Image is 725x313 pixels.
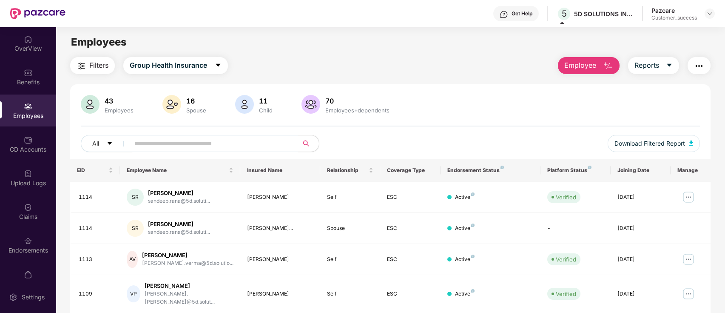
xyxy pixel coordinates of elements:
div: [PERSON_NAME]... [247,224,313,233]
div: Active [455,290,475,298]
span: Group Health Insurance [130,60,207,71]
img: svg+xml;base64,PHN2ZyB4bWxucz0iaHR0cDovL3d3dy53My5vcmcvMjAwMC9zdmciIHdpZHRoPSI4IiBoZWlnaHQ9IjgiIH... [471,224,475,227]
span: caret-down [215,62,222,69]
div: AV [127,251,137,268]
img: svg+xml;base64,PHN2ZyB4bWxucz0iaHR0cDovL3d3dy53My5vcmcvMjAwMC9zdmciIHdpZHRoPSIyNCIgaGVpZ2h0PSIyNC... [694,61,704,71]
img: svg+xml;base64,PHN2ZyBpZD0iVXBsb2FkX0xvZ3MiIGRhdGEtbmFtZT0iVXBsb2FkIExvZ3MiIHhtbG5zPSJodHRwOi8vd3... [24,169,32,178]
th: EID [70,159,120,182]
div: ESC [387,290,433,298]
img: manageButton [682,190,695,204]
div: [DATE] [617,193,664,201]
button: Employee [558,57,620,74]
div: 1113 [79,256,114,264]
span: Reports [634,60,659,71]
div: Customer_success [651,14,697,21]
img: svg+xml;base64,PHN2ZyB4bWxucz0iaHR0cDovL3d3dy53My5vcmcvMjAwMC9zdmciIHdpZHRoPSI4IiBoZWlnaHQ9IjgiIH... [500,166,504,169]
div: [PERSON_NAME].[PERSON_NAME]@5d.solut... [145,290,233,306]
div: Spouse [327,224,373,233]
button: search [298,135,319,152]
div: Active [455,224,475,233]
div: 70 [324,97,391,105]
div: Self [327,256,373,264]
div: Active [455,193,475,201]
img: svg+xml;base64,PHN2ZyB4bWxucz0iaHR0cDovL3d3dy53My5vcmcvMjAwMC9zdmciIHhtbG5zOnhsaW5rPSJodHRwOi8vd3... [162,95,181,114]
th: Joining Date [611,159,671,182]
div: [PERSON_NAME] [247,290,313,298]
div: 1114 [79,224,114,233]
img: svg+xml;base64,PHN2ZyBpZD0iRW5kb3JzZW1lbnRzIiB4bWxucz0iaHR0cDovL3d3dy53My5vcmcvMjAwMC9zdmciIHdpZH... [24,237,32,245]
img: svg+xml;base64,PHN2ZyB4bWxucz0iaHR0cDovL3d3dy53My5vcmcvMjAwMC9zdmciIHdpZHRoPSI4IiBoZWlnaHQ9IjgiIH... [471,255,475,258]
div: [PERSON_NAME] [148,220,210,228]
img: svg+xml;base64,PHN2ZyB4bWxucz0iaHR0cDovL3d3dy53My5vcmcvMjAwMC9zdmciIHdpZHRoPSI4IiBoZWlnaHQ9IjgiIH... [471,289,475,293]
th: Relationship [320,159,380,182]
div: ESC [387,193,433,201]
div: [PERSON_NAME] [145,282,233,290]
img: svg+xml;base64,PHN2ZyBpZD0iU2V0dGluZy0yMHgyMCIgeG1sbnM9Imh0dHA6Ly93d3cudzMub3JnLzIwMDAvc3ZnIiB3aW... [9,293,17,302]
div: [PERSON_NAME] [148,189,210,197]
div: [DATE] [617,224,664,233]
div: Pazcare [651,6,697,14]
img: manageButton [682,287,695,301]
div: Active [455,256,475,264]
span: 5 [562,9,567,19]
span: Download Filtered Report [614,139,685,148]
div: VP [127,285,140,302]
img: svg+xml;base64,PHN2ZyBpZD0iQmVuZWZpdHMiIHhtbG5zPSJodHRwOi8vd3d3LnczLm9yZy8yMDAwL3N2ZyIgd2lkdGg9Ij... [24,69,32,77]
span: Relationship [327,167,367,174]
div: Platform Status [547,167,604,174]
img: svg+xml;base64,PHN2ZyBpZD0iRHJvcGRvd24tMzJ4MzIiIHhtbG5zPSJodHRwOi8vd3d3LnczLm9yZy8yMDAwL3N2ZyIgd2... [706,10,713,17]
div: Get Help [512,10,532,17]
img: svg+xml;base64,PHN2ZyB4bWxucz0iaHR0cDovL3d3dy53My5vcmcvMjAwMC9zdmciIHhtbG5zOnhsaW5rPSJodHRwOi8vd3... [301,95,320,114]
div: [PERSON_NAME] [142,251,233,259]
div: [PERSON_NAME] [247,193,313,201]
button: Group Health Insurancecaret-down [123,57,228,74]
div: Spouse [185,107,208,114]
span: caret-down [107,141,113,147]
div: [PERSON_NAME] [247,256,313,264]
button: Filters [70,57,115,74]
div: 1114 [79,193,114,201]
div: Verified [556,193,576,201]
span: Filters [89,60,108,71]
div: SR [127,189,144,206]
span: Employee Name [127,167,227,174]
div: Child [257,107,274,114]
div: [DATE] [617,290,664,298]
img: svg+xml;base64,PHN2ZyBpZD0iSGVscC0zMngzMiIgeG1sbnM9Imh0dHA6Ly93d3cudzMub3JnLzIwMDAvc3ZnIiB3aWR0aD... [500,10,508,19]
div: ESC [387,224,433,233]
th: Coverage Type [380,159,440,182]
div: Endorsement Status [447,167,534,174]
span: Employee [564,60,596,71]
span: Employees [71,36,127,48]
div: 16 [185,97,208,105]
img: svg+xml;base64,PHN2ZyBpZD0iRW1wbG95ZWVzIiB4bWxucz0iaHR0cDovL3d3dy53My5vcmcvMjAwMC9zdmciIHdpZHRoPS... [24,102,32,111]
img: svg+xml;base64,PHN2ZyBpZD0iSG9tZSIgeG1sbnM9Imh0dHA6Ly93d3cudzMub3JnLzIwMDAvc3ZnIiB3aWR0aD0iMjAiIG... [24,35,32,43]
img: manageButton [682,253,695,266]
img: svg+xml;base64,PHN2ZyBpZD0iQ2xhaW0iIHhtbG5zPSJodHRwOi8vd3d3LnczLm9yZy8yMDAwL3N2ZyIgd2lkdGg9IjIwIi... [24,203,32,212]
div: sandeep.rana@5d.soluti... [148,228,210,236]
div: Verified [556,290,576,298]
div: sandeep.rana@5d.soluti... [148,197,210,205]
img: svg+xml;base64,PHN2ZyBpZD0iTXlfT3JkZXJzIiBkYXRhLW5hbWU9Ik15IE9yZGVycyIgeG1sbnM9Imh0dHA6Ly93d3cudz... [24,270,32,279]
span: caret-down [666,62,673,69]
div: Self [327,193,373,201]
img: svg+xml;base64,PHN2ZyB4bWxucz0iaHR0cDovL3d3dy53My5vcmcvMjAwMC9zdmciIHhtbG5zOnhsaW5rPSJodHRwOi8vd3... [603,61,613,71]
img: svg+xml;base64,PHN2ZyB4bWxucz0iaHR0cDovL3d3dy53My5vcmcvMjAwMC9zdmciIHdpZHRoPSI4IiBoZWlnaHQ9IjgiIH... [588,166,591,169]
span: All [92,139,99,148]
img: svg+xml;base64,PHN2ZyB4bWxucz0iaHR0cDovL3d3dy53My5vcmcvMjAwMC9zdmciIHdpZHRoPSIyNCIgaGVpZ2h0PSIyNC... [77,61,87,71]
div: 11 [257,97,274,105]
div: [DATE] [617,256,664,264]
div: Self [327,290,373,298]
div: Employees [103,107,135,114]
img: New Pazcare Logo [10,8,65,19]
span: search [298,140,315,147]
div: 5D SOLUTIONS INDIA PRIVATE LIMITED [574,10,634,18]
div: [PERSON_NAME].verma@5d.solutio... [142,259,233,267]
button: Reportscaret-down [628,57,679,74]
div: Settings [19,293,47,302]
th: Insured Name [240,159,320,182]
img: svg+xml;base64,PHN2ZyB4bWxucz0iaHR0cDovL3d3dy53My5vcmcvMjAwMC9zdmciIHhtbG5zOnhsaW5rPSJodHRwOi8vd3... [235,95,254,114]
img: svg+xml;base64,PHN2ZyBpZD0iQ0RfQWNjb3VudHMiIGRhdGEtbmFtZT0iQ0QgQWNjb3VudHMiIHhtbG5zPSJodHRwOi8vd3... [24,136,32,144]
div: SR [127,220,144,237]
th: Employee Name [120,159,240,182]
